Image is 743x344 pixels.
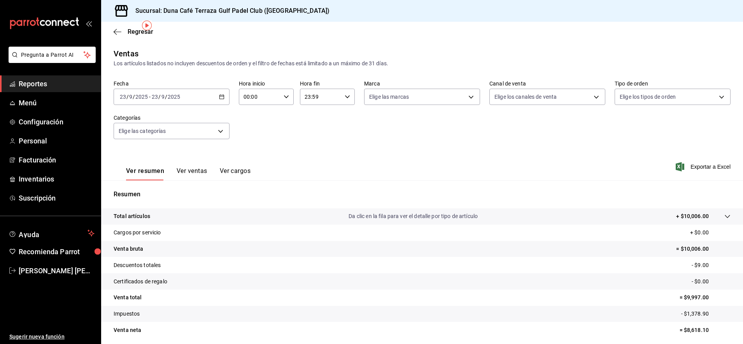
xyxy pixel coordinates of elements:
[9,333,95,341] span: Sugerir nueva función
[681,310,731,318] p: - $1,378.90
[128,28,153,35] span: Regresar
[129,6,329,16] h3: Sucursal: Duna Café Terraza Gulf Padel Club ([GEOGRAPHIC_DATA])
[151,94,158,100] input: --
[19,193,95,203] span: Suscripción
[114,28,153,35] button: Regresar
[114,245,143,253] p: Venta bruta
[114,115,230,120] label: Categorías
[129,94,133,100] input: --
[21,51,84,59] span: Pregunta a Parrot AI
[680,326,731,334] p: = $8,618.10
[620,93,676,101] span: Elige los tipos de orden
[161,94,165,100] input: --
[114,48,138,59] div: Ventas
[5,56,96,65] a: Pregunta a Parrot AI
[19,136,95,146] span: Personal
[300,81,355,86] label: Hora fin
[680,293,731,302] p: = $9,997.00
[19,246,95,257] span: Recomienda Parrot
[119,94,126,100] input: --
[133,94,135,100] span: /
[114,229,161,237] p: Cargos por servicio
[114,212,150,220] p: Total artículos
[239,81,294,86] label: Hora inicio
[149,94,151,100] span: -
[126,167,251,180] div: navigation tabs
[158,94,161,100] span: /
[19,117,95,127] span: Configuración
[9,47,96,63] button: Pregunta a Parrot AI
[114,190,731,199] p: Resumen
[119,127,166,135] span: Elige las categorías
[676,245,731,253] p: = $10,006.00
[114,293,142,302] p: Venta total
[220,167,251,180] button: Ver cargos
[177,167,207,180] button: Ver ventas
[86,20,92,26] button: open_drawer_menu
[690,229,731,237] p: + $0.00
[126,94,129,100] span: /
[19,79,95,89] span: Reportes
[19,265,95,276] span: [PERSON_NAME] [PERSON_NAME]
[114,59,731,68] div: Los artículos listados no incluyen descuentos de orden y el filtro de fechas está limitado a un m...
[489,81,605,86] label: Canal de venta
[615,81,731,86] label: Tipo de orden
[135,94,148,100] input: ----
[114,261,161,269] p: Descuentos totales
[142,21,152,30] img: Tooltip marker
[364,81,480,86] label: Marca
[692,278,731,286] p: - $0.00
[19,174,95,184] span: Inventarios
[114,81,230,86] label: Fecha
[167,94,180,100] input: ----
[165,94,167,100] span: /
[19,98,95,108] span: Menú
[114,310,140,318] p: Impuestos
[369,93,409,101] span: Elige las marcas
[19,155,95,165] span: Facturación
[114,326,141,334] p: Venta neta
[114,278,167,286] p: Certificados de regalo
[692,261,731,269] p: - $9.00
[494,93,557,101] span: Elige los canales de venta
[349,212,478,220] p: Da clic en la fila para ver el detalle por tipo de artículo
[126,167,164,180] button: Ver resumen
[677,162,731,171] button: Exportar a Excel
[19,229,84,238] span: Ayuda
[676,212,709,220] p: + $10,006.00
